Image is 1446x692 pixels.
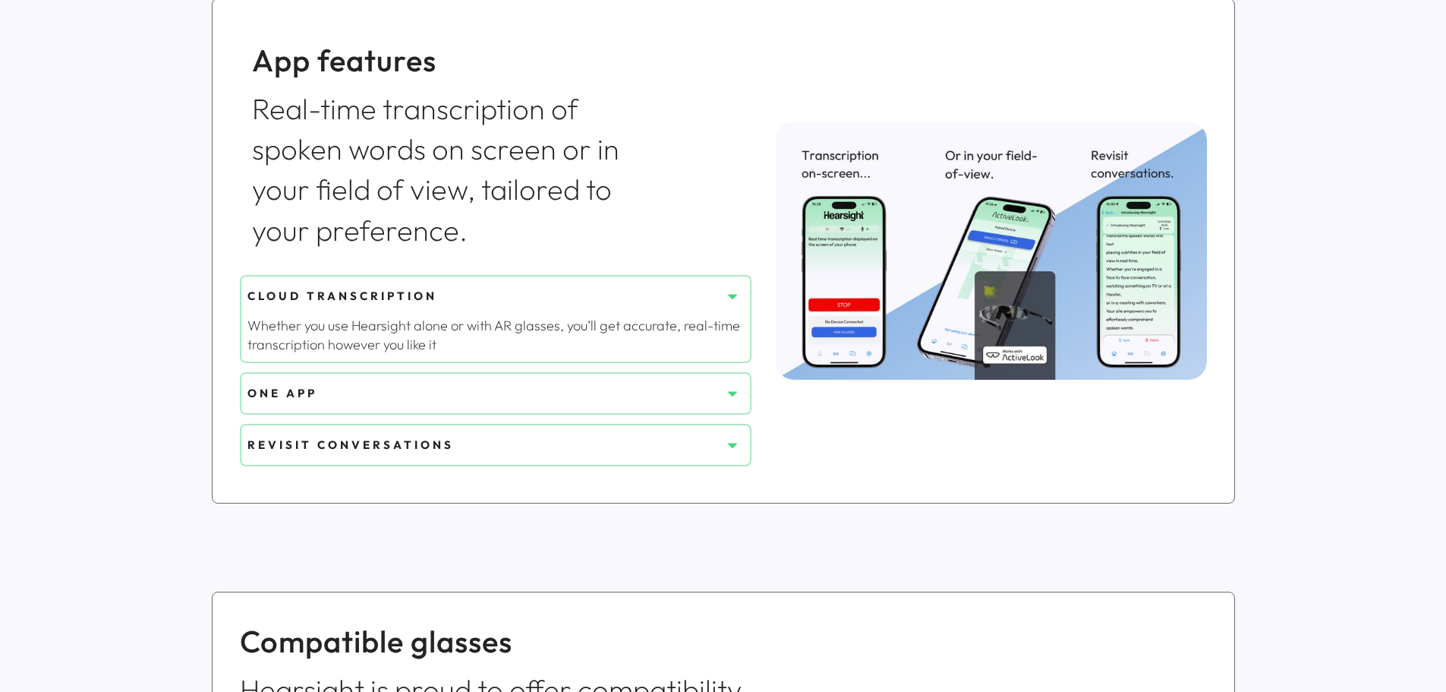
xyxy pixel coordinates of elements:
div: Real-time transcription of spoken words on screen or in your field of view, tailored to your pref... [252,89,653,251]
div: CLOUD TRANSCRIPTION [247,288,721,304]
div: REVISIT CONVERSATIONS [247,437,721,453]
div: ONE APP [247,385,721,401]
div: App features [252,39,653,81]
div: Whether you use Hearsight alone or with AR glasses, you’ll get accurate, real-time transcription ... [247,316,744,354]
img: Hearsight app preview screens [776,122,1207,380]
div: Compatible glasses [240,620,751,662]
